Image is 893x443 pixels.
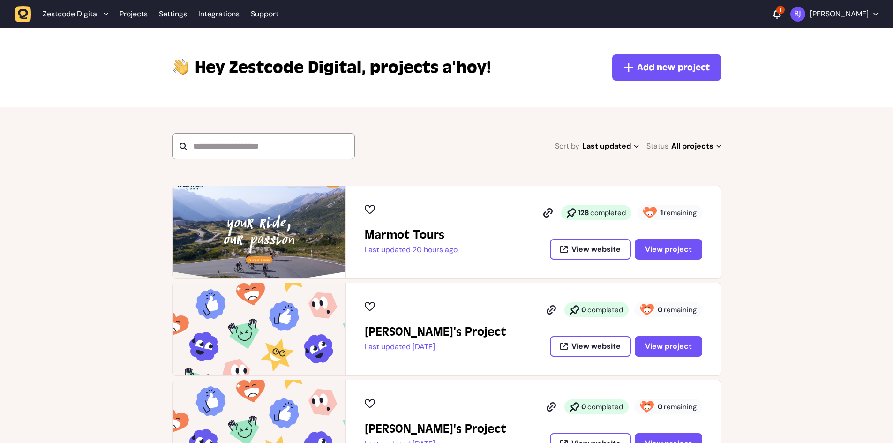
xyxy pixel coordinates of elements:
button: View website [550,239,631,260]
p: Last updated [DATE] [365,342,506,352]
p: Last updated 20 hours ago [365,245,458,255]
p: projects a’hoy! [195,56,491,79]
span: remaining [664,208,697,218]
img: Marmot Tours [173,186,345,278]
a: Support [251,9,278,19]
span: Status [646,140,668,153]
strong: 0 [581,305,586,315]
span: View website [571,343,621,350]
span: Add new project [637,61,710,74]
p: [PERSON_NAME] [810,9,869,19]
button: [PERSON_NAME] [790,7,878,22]
button: Zestcode Digital [15,6,114,23]
h2: Riki-leigh's Project [365,324,506,339]
strong: 128 [578,208,589,218]
span: remaining [664,402,697,412]
span: View website [571,246,621,253]
strong: 0 [658,305,663,315]
div: 1 [776,6,785,14]
span: completed [587,305,623,315]
strong: 0 [581,402,586,412]
button: Add new project [612,54,721,81]
img: Riki-leigh Jones [790,7,805,22]
span: Sort by [555,140,579,153]
span: completed [587,402,623,412]
h2: Marmot Tours [365,227,458,242]
button: View website [550,336,631,357]
h2: Riki-leigh's Project [365,421,506,436]
a: Projects [120,6,148,23]
span: remaining [664,305,697,315]
span: Zestcode Digital [195,56,366,79]
strong: 1 [660,208,663,218]
span: All projects [671,140,721,153]
a: Settings [159,6,187,23]
span: View project [645,343,692,350]
button: View project [635,239,702,260]
span: completed [590,208,626,218]
span: Last updated [582,140,639,153]
button: View project [635,336,702,357]
img: hi-hand [172,56,189,75]
span: View project [645,246,692,253]
strong: 0 [658,402,663,412]
img: Riki-leigh's Project [173,283,345,375]
a: Integrations [198,6,240,23]
span: Zestcode Digital [43,9,99,19]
